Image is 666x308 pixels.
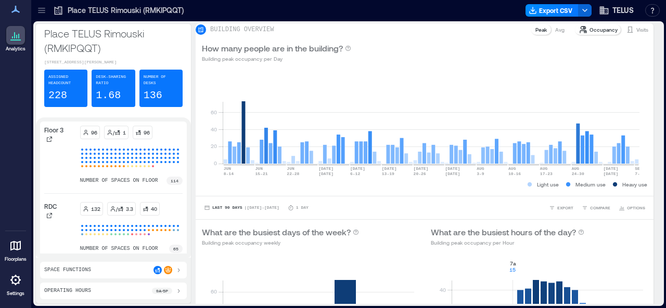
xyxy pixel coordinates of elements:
[96,74,131,86] p: Desk-sharing ratio
[555,25,565,34] p: Avg
[414,166,429,171] text: [DATE]
[350,166,365,171] text: [DATE]
[635,166,643,171] text: SEP
[80,245,158,253] p: number of spaces on floor
[431,226,576,238] p: What are the busiest hours of the day?
[540,171,553,176] text: 17-23
[445,166,460,171] text: [DATE]
[636,25,648,34] p: Visits
[537,180,559,189] p: Light use
[612,5,634,16] span: TELUS
[255,166,263,171] text: JUN
[635,171,645,176] text: 7-13
[126,205,133,213] p: 3.3
[202,203,281,213] button: Last 90 Days |[DATE]-[DATE]
[211,143,217,149] tspan: 20
[617,203,647,213] button: OPTIONS
[44,287,91,295] p: Operating Hours
[144,88,162,103] p: 136
[535,25,547,34] p: Peak
[113,128,114,137] p: /
[557,205,573,211] span: EXPORT
[224,166,232,171] text: JUN
[202,55,351,63] p: Building peak occupancy per Day
[508,166,516,171] text: AUG
[287,171,299,176] text: 22-28
[603,171,618,176] text: [DATE]
[2,233,30,265] a: Floorplans
[350,171,360,176] text: 6-12
[5,256,27,262] p: Floorplans
[477,166,484,171] text: AUG
[224,171,234,176] text: 8-14
[318,171,334,176] text: [DATE]
[287,166,294,171] text: JUN
[91,128,97,137] p: 96
[116,205,118,213] p: /
[91,205,100,213] p: 132
[156,288,168,294] p: 9a - 5p
[6,46,25,52] p: Analytics
[445,171,460,176] text: [DATE]
[68,5,184,16] p: Place TELUS Rimouski (RMKIPQQT)
[211,126,217,132] tspan: 40
[202,238,359,247] p: Building peak occupancy weekly
[590,25,618,34] p: Occupancy
[622,180,647,189] p: Heavy use
[572,166,580,171] text: AUG
[44,26,183,55] p: Place TELUS Rimouski (RMKIPQQT)
[296,205,309,211] p: 1 Day
[440,287,446,293] tspan: 40
[144,74,178,86] p: Number of Desks
[211,288,217,294] tspan: 60
[590,205,610,211] span: COMPARE
[48,74,83,86] p: Assigned Headcount
[3,23,29,55] a: Analytics
[171,178,178,184] p: 114
[7,290,24,297] p: Settings
[540,166,548,171] text: AUG
[3,267,28,300] a: Settings
[173,246,178,252] p: 65
[44,126,63,134] p: Floor 3
[318,166,334,171] text: [DATE]
[151,205,157,213] p: 40
[572,171,584,176] text: 24-30
[44,202,57,210] p: RDC
[44,59,183,65] p: [STREET_ADDRESS][PERSON_NAME]
[431,238,584,247] p: Building peak occupancy per Hour
[603,166,618,171] text: [DATE]
[80,177,158,185] p: number of spaces on floor
[547,203,575,213] button: EXPORT
[596,2,637,19] button: TELUS
[575,180,606,189] p: Medium use
[123,128,126,137] p: 1
[508,171,521,176] text: 10-16
[144,128,150,137] p: 96
[255,171,268,176] text: 15-21
[48,88,67,103] p: 228
[96,88,121,103] p: 1.68
[211,109,217,115] tspan: 60
[382,171,394,176] text: 13-19
[580,203,612,213] button: COMPARE
[210,25,274,34] p: BUILDING OVERVIEW
[526,4,579,17] button: Export CSV
[414,171,426,176] text: 20-26
[214,160,217,166] tspan: 0
[44,266,91,274] p: Space Functions
[202,42,343,55] p: How many people are in the building?
[477,171,484,176] text: 3-9
[627,205,645,211] span: OPTIONS
[382,166,397,171] text: [DATE]
[202,226,351,238] p: What are the busiest days of the week?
